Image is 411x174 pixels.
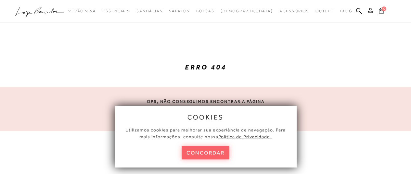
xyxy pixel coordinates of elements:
[382,6,386,11] span: 0
[103,9,130,13] span: Essenciais
[377,7,386,16] button: 0
[340,5,359,17] a: BLOG LB
[187,114,224,121] span: cookies
[196,5,214,17] a: noSubCategoriesText
[103,5,130,17] a: noSubCategoriesText
[136,5,162,17] a: noSubCategoriesText
[182,146,230,159] button: concordar
[315,9,334,13] span: Outlet
[340,9,359,13] span: BLOG LB
[169,9,189,13] span: Sapatos
[143,96,268,118] p: Ops, não conseguimos encontrar a página pesquisada.
[125,127,286,139] span: Utilizamos cookies para melhorar sua experiência de navegação. Para mais informações, consulte nossa
[279,9,309,13] span: Acessórios
[169,5,189,17] a: noSubCategoriesText
[68,9,96,13] span: Verão Viva
[279,5,309,17] a: noSubCategoriesText
[218,134,272,139] a: Política de Privacidade.
[136,9,162,13] span: Sandálias
[221,5,273,17] a: noSubCategoriesText
[315,5,334,17] a: noSubCategoriesText
[185,63,226,71] strong: ERRO 404
[221,9,273,13] span: [DEMOGRAPHIC_DATA]
[196,9,214,13] span: Bolsas
[68,5,96,17] a: noSubCategoriesText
